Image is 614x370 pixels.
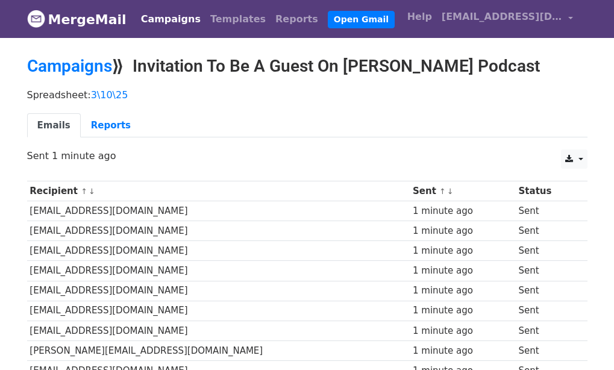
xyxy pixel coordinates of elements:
[27,201,410,221] td: [EMAIL_ADDRESS][DOMAIN_NAME]
[136,7,205,31] a: Campaigns
[27,261,410,281] td: [EMAIL_ADDRESS][DOMAIN_NAME]
[413,244,513,258] div: 1 minute ago
[516,261,578,281] td: Sent
[205,7,271,31] a: Templates
[27,340,410,360] td: [PERSON_NAME][EMAIL_ADDRESS][DOMAIN_NAME]
[413,224,513,238] div: 1 minute ago
[413,204,513,218] div: 1 minute ago
[516,181,578,201] th: Status
[516,301,578,321] td: Sent
[27,10,45,28] img: MergeMail logo
[27,149,587,162] p: Sent 1 minute ago
[27,113,81,138] a: Emails
[81,187,87,196] a: ↑
[516,321,578,340] td: Sent
[328,11,395,28] a: Open Gmail
[413,264,513,278] div: 1 minute ago
[413,284,513,298] div: 1 minute ago
[271,7,323,31] a: Reports
[27,181,410,201] th: Recipient
[516,241,578,261] td: Sent
[27,221,410,241] td: [EMAIL_ADDRESS][DOMAIN_NAME]
[516,340,578,360] td: Sent
[437,5,578,33] a: [EMAIL_ADDRESS][DOMAIN_NAME]
[89,187,95,196] a: ↓
[439,187,446,196] a: ↑
[81,113,141,138] a: Reports
[410,181,516,201] th: Sent
[516,201,578,221] td: Sent
[413,344,513,358] div: 1 minute ago
[413,324,513,338] div: 1 minute ago
[442,10,562,24] span: [EMAIL_ADDRESS][DOMAIN_NAME]
[27,56,112,76] a: Campaigns
[447,187,454,196] a: ↓
[413,304,513,318] div: 1 minute ago
[27,56,587,77] h2: ⟫ Invitation To Be A Guest On [PERSON_NAME] Podcast
[516,281,578,301] td: Sent
[27,281,410,301] td: [EMAIL_ADDRESS][DOMAIN_NAME]
[27,321,410,340] td: [EMAIL_ADDRESS][DOMAIN_NAME]
[403,5,437,29] a: Help
[27,7,127,32] a: MergeMail
[27,301,410,321] td: [EMAIL_ADDRESS][DOMAIN_NAME]
[27,241,410,261] td: [EMAIL_ADDRESS][DOMAIN_NAME]
[516,221,578,241] td: Sent
[27,89,587,101] p: Spreadsheet:
[91,89,128,101] a: 3\10\25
